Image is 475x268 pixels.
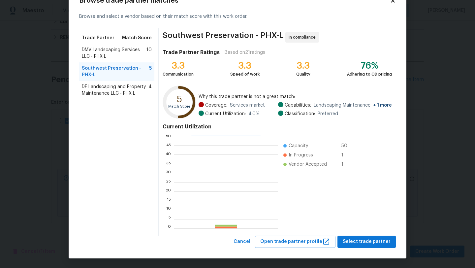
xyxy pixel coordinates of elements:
[205,102,227,109] span: Coverage:
[289,34,318,41] span: In compliance
[166,162,171,166] text: 35
[341,152,352,158] span: 1
[231,236,253,248] button: Cancel
[318,111,338,117] span: Preferred
[169,217,171,221] text: 5
[163,32,283,43] span: Southwest Preservation - PHX-L
[260,238,330,246] span: Open trade partner profile
[166,171,171,175] text: 30
[225,49,265,56] div: Based on 21 ratings
[343,238,391,246] span: Select trade partner
[149,65,152,78] span: 5
[230,62,260,69] div: 3.3
[347,71,392,78] div: Adhering to OD pricing
[248,111,260,117] span: 4.0 %
[199,93,392,100] span: Why this trade partner is not a great match:
[166,180,171,184] text: 25
[148,84,152,97] span: 4
[163,71,194,78] div: Communication
[122,35,152,41] span: Match Score
[82,47,146,60] span: DMV Landscaping Services LLC - PHX-L
[166,208,171,212] text: 10
[163,49,220,56] h4: Trade Partner Ratings
[341,143,352,149] span: 50
[341,161,352,168] span: 1
[220,49,225,56] div: |
[373,103,392,108] span: + 1 more
[289,143,308,149] span: Capacity
[146,47,152,60] span: 10
[205,111,246,117] span: Current Utilization:
[347,62,392,69] div: 76%
[285,102,311,109] span: Capabilities:
[234,238,250,246] span: Cancel
[79,5,396,28] div: Browse and select a vendor based on their match score with this work order.
[285,111,315,117] span: Classification:
[82,65,149,78] span: Southwest Preservation - PHX-L
[289,161,327,168] span: Vendor Accepted
[166,143,171,147] text: 45
[168,226,171,230] text: 0
[168,105,190,108] text: Match Score
[177,95,182,104] text: 5
[166,189,171,193] text: 20
[289,152,313,158] span: In Progress
[230,102,265,109] span: Services market
[296,71,310,78] div: Quality
[167,199,171,203] text: 15
[255,236,335,248] button: Open trade partner profile
[163,123,392,130] h4: Current Utilization
[337,236,396,248] button: Select trade partner
[296,62,310,69] div: 3.3
[82,84,148,97] span: DF Landscaping and Property Maintenance LLC - PHX-L
[314,102,392,109] span: Landscaping Maintenance
[165,152,171,156] text: 40
[82,35,114,41] span: Trade Partner
[163,62,194,69] div: 3.3
[230,71,260,78] div: Speed of work
[166,134,171,138] text: 50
